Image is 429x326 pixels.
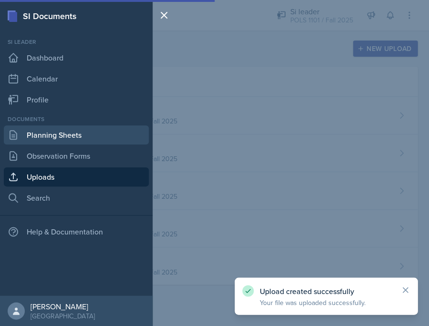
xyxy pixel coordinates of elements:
[4,115,149,123] div: Documents
[259,286,393,295] p: Upload created successfully
[4,222,149,241] div: Help & Documentation
[4,188,149,207] a: Search
[4,167,149,186] a: Uploads
[4,146,149,165] a: Observation Forms
[4,125,149,144] a: Planning Sheets
[31,311,95,320] div: [GEOGRAPHIC_DATA]
[4,38,149,46] div: Si leader
[31,301,95,311] div: [PERSON_NAME]
[4,48,149,67] a: Dashboard
[259,297,393,307] p: Your file was uploaded successfully.
[4,69,149,88] a: Calendar
[4,90,149,109] a: Profile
